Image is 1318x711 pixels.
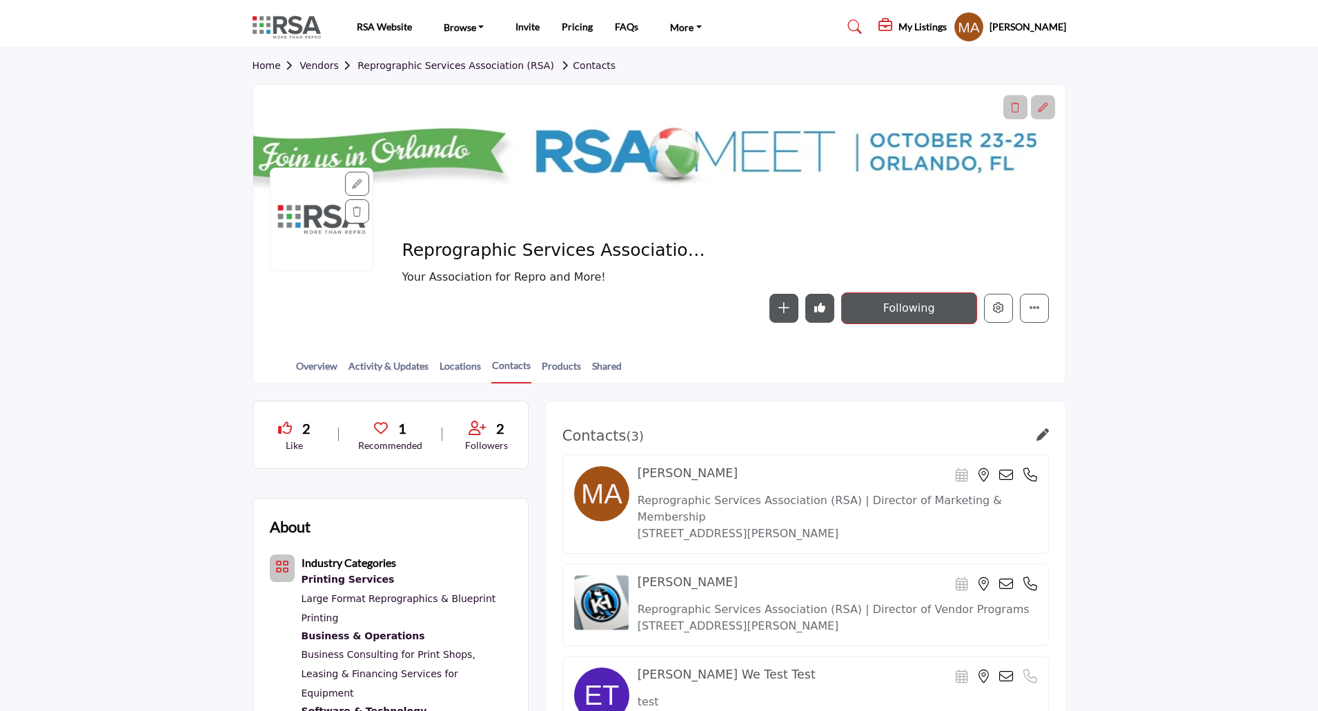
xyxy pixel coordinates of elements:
div: Aspect Ratio:1:1,Size:400x400px [345,172,369,196]
span: 3 [631,429,638,443]
a: RSA Website [357,21,412,32]
h4: [PERSON_NAME] [638,575,738,590]
button: Undo like [805,294,834,323]
button: Category Icon [270,554,295,582]
span: ( ) [626,429,644,443]
a: Contacts [491,358,531,383]
a: Large Format Reprographics & Blueprint Printing [302,593,496,623]
a: Reprographic Services Association (RSA) [357,60,554,71]
span: 2 [496,418,504,439]
a: Browse [434,17,494,37]
a: Printing Services [302,571,511,589]
p: Followers [462,439,511,452]
div: Professional printing solutions, including large-format, digital, and offset printing for various... [302,571,511,589]
a: Leasing & Financing Services for Equipment [302,668,458,699]
h3: Contacts [562,428,644,445]
b: Industry Categories [302,556,396,569]
p: [STREET_ADDRESS][PERSON_NAME] [638,618,1037,634]
p: test [638,694,1037,710]
a: Activity & Updates [348,359,429,383]
p: Reprographic Services Association (RSA) | Director of Marketing & Membership [638,492,1037,525]
span: Reprographic Services Association (RSA) [402,239,713,262]
a: Link of redirect to contact page [1036,428,1049,443]
a: Shared [591,359,622,383]
a: Pricing [562,21,593,32]
a: FAQs [615,21,638,32]
a: Business & Operations [302,628,511,645]
button: Following [841,292,977,324]
a: Vendors [299,60,357,71]
a: More [660,17,711,37]
h5: [PERSON_NAME] [990,20,1066,34]
img: site Logo [253,16,328,39]
a: Business Consulting for Print Shops, [302,649,475,660]
a: Overview [295,359,338,383]
p: [STREET_ADDRESS][PERSON_NAME] [638,525,1037,542]
h2: About [270,515,311,538]
p: Recommended [358,439,422,452]
p: Reprographic Services Association (RSA) | Director of Vendor Programs [638,601,1037,618]
a: Search [834,16,871,38]
p: Like [270,439,319,452]
span: 2 [302,418,311,439]
div: Essential resources for financial management, marketing, and operations to keep businesses runnin... [302,628,511,645]
a: Industry Categories [302,558,396,569]
h5: My Listings [898,21,947,33]
span: 1 [398,418,406,439]
button: Edit company [984,294,1013,323]
img: image [574,575,629,630]
button: More details [1020,294,1049,323]
a: Contacts [557,60,616,71]
a: Locations [439,359,482,383]
h4: [PERSON_NAME] We Test Test [638,668,816,682]
a: Home [253,60,300,71]
a: Products [541,359,582,383]
button: Show hide supplier dropdown [954,12,984,42]
div: Aspect Ratio:6:1,Size:1200x200px [1031,95,1055,119]
img: image [574,466,629,521]
div: My Listings [878,19,947,35]
a: Invite [515,21,540,32]
h4: [PERSON_NAME] [638,466,738,481]
span: Your Association for Repro and More! [402,269,843,286]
